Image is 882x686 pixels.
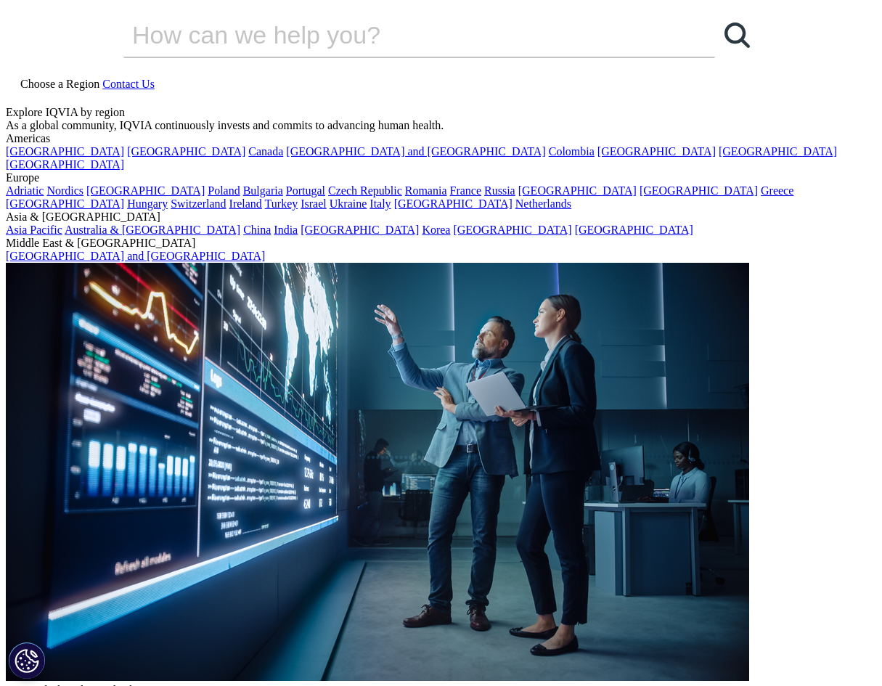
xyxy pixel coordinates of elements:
[484,184,515,197] a: Russia
[274,224,298,236] a: India
[243,224,271,236] a: China
[86,184,205,197] a: [GEOGRAPHIC_DATA]
[127,197,168,210] a: Hungary
[286,145,545,158] a: [GEOGRAPHIC_DATA] and [GEOGRAPHIC_DATA]
[127,145,245,158] a: [GEOGRAPHIC_DATA]
[761,184,793,197] a: Greece
[328,184,402,197] a: Czech Republic
[229,197,262,210] a: Ireland
[6,250,265,262] a: [GEOGRAPHIC_DATA] and [GEOGRAPHIC_DATA]
[6,158,124,171] a: [GEOGRAPHIC_DATA]
[640,184,758,197] a: [GEOGRAPHIC_DATA]
[9,642,45,679] button: Cookie 設定
[6,132,876,145] div: Americas
[265,197,298,210] a: Turkey
[724,23,750,48] svg: Search
[6,171,876,184] div: Europe
[6,119,876,132] div: As a global community, IQVIA continuously invests and commits to advancing human health.
[20,78,99,90] span: Choose a Region
[301,224,419,236] a: [GEOGRAPHIC_DATA]
[65,224,240,236] a: Australia & [GEOGRAPHIC_DATA]
[597,145,716,158] a: [GEOGRAPHIC_DATA]
[518,184,637,197] a: [GEOGRAPHIC_DATA]
[394,197,513,210] a: [GEOGRAPHIC_DATA]
[575,224,693,236] a: [GEOGRAPHIC_DATA]
[422,224,450,236] a: Korea
[715,13,759,57] a: Search
[46,184,83,197] a: Nordics
[369,197,391,210] a: Italy
[405,184,447,197] a: Romania
[6,184,44,197] a: Adriatic
[286,184,325,197] a: Portugal
[453,224,571,236] a: [GEOGRAPHIC_DATA]
[549,145,595,158] a: Colombia
[123,13,674,57] input: Search
[6,106,876,119] div: Explore IQVIA by region
[248,145,283,158] a: Canada
[6,224,62,236] a: Asia Pacific
[301,197,327,210] a: Israel
[6,211,876,224] div: Asia & [GEOGRAPHIC_DATA]
[243,184,283,197] a: Bulgaria
[102,78,155,90] a: Contact Us
[171,197,226,210] a: Switzerland
[6,263,749,681] img: 2093_analyzing-data-using-big-screen-display-and-laptop.png
[6,145,124,158] a: [GEOGRAPHIC_DATA]
[330,197,367,210] a: Ukraine
[719,145,837,158] a: [GEOGRAPHIC_DATA]
[515,197,571,210] a: Netherlands
[6,237,876,250] div: Middle East & [GEOGRAPHIC_DATA]
[208,184,240,197] a: Poland
[6,197,124,210] a: [GEOGRAPHIC_DATA]
[450,184,482,197] a: France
